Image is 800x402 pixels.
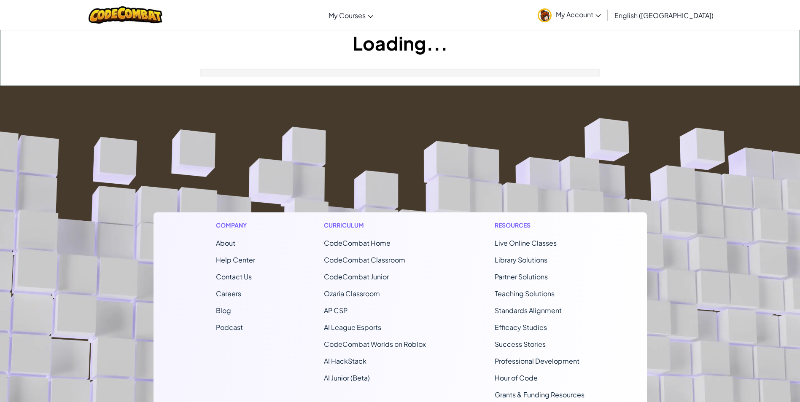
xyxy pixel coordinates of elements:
a: Efficacy Studies [495,323,547,332]
span: English ([GEOGRAPHIC_DATA]) [614,11,714,20]
a: Success Stories [495,340,546,348]
a: AP CSP [324,306,347,315]
a: Library Solutions [495,255,547,264]
a: Hour of Code [495,373,538,382]
a: AI HackStack [324,356,366,365]
a: Live Online Classes [495,239,557,247]
a: Ozaria Classroom [324,289,380,298]
a: Professional Development [495,356,579,365]
a: AI Junior (Beta) [324,373,370,382]
a: Standards Alignment [495,306,562,315]
h1: Curriculum [324,221,426,230]
a: Help Center [216,255,255,264]
a: My Account [533,2,605,28]
span: CodeCombat Home [324,239,391,247]
a: Grants & Funding Resources [495,390,585,399]
h1: Resources [495,221,585,230]
a: Podcast [216,323,243,332]
h1: Company [216,221,255,230]
a: Partner Solutions [495,272,548,281]
a: Careers [216,289,241,298]
span: My Account [556,10,601,19]
h1: Loading... [0,30,800,56]
a: CodeCombat Worlds on Roblox [324,340,426,348]
a: CodeCombat Junior [324,272,389,281]
a: Blog [216,306,231,315]
a: Teaching Solutions [495,289,555,298]
img: CodeCombat logo [89,6,162,24]
a: My Courses [324,4,377,27]
a: AI League Esports [324,323,381,332]
img: avatar [538,8,552,22]
a: About [216,239,235,247]
span: Contact Us [216,272,252,281]
a: English ([GEOGRAPHIC_DATA]) [610,4,718,27]
span: My Courses [329,11,366,20]
a: CodeCombat Classroom [324,255,405,264]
